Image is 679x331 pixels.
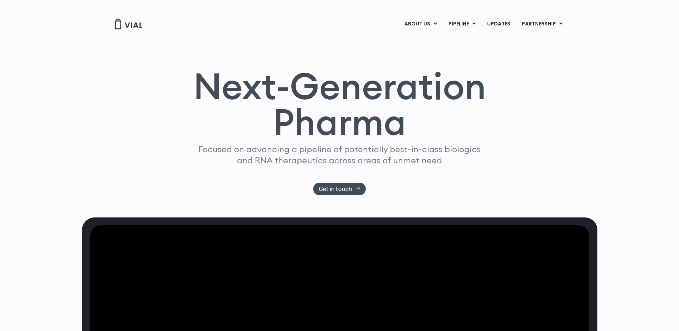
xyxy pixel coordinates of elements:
[313,183,366,195] a: Get in touch
[481,18,516,30] a: UPDATES
[516,18,568,30] a: PARTNERSHIPMenu Toggle
[319,186,352,192] span: Get in touch
[443,18,481,30] a: PIPELINEMenu Toggle
[114,19,143,29] img: Vial Logo
[399,18,442,30] a: ABOUT USMenu Toggle
[195,144,484,166] p: Focused on advancing a pipeline of potentially best-in-class biologics and RNA therapeutics acros...
[185,68,495,140] h1: Next-Generation Pharma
